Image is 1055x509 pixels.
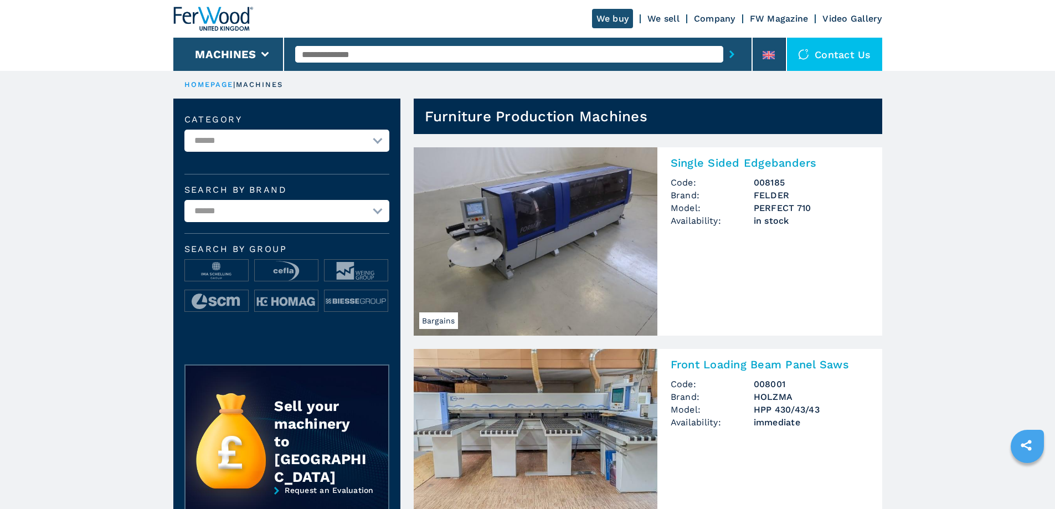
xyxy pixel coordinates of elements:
[425,107,647,125] h1: Furniture Production Machines
[754,378,869,390] h3: 008001
[184,115,389,124] label: Category
[255,260,318,282] img: image
[325,260,388,282] img: image
[274,397,366,486] div: Sell your machinery to [GEOGRAPHIC_DATA]
[754,416,869,429] span: immediate
[414,147,882,336] a: Single Sided Edgebanders FELDER PERFECT 710BargainsSingle Sided EdgebandersCode:008185Brand:FELDE...
[255,290,318,312] img: image
[173,7,253,31] img: Ferwood
[671,390,754,403] span: Brand:
[671,214,754,227] span: Availability:
[233,80,235,89] span: |
[754,189,869,202] h3: FELDER
[754,214,869,227] span: in stock
[671,189,754,202] span: Brand:
[414,147,657,336] img: Single Sided Edgebanders FELDER PERFECT 710
[671,202,754,214] span: Model:
[754,390,869,403] h3: HOLZMA
[694,13,735,24] a: Company
[787,38,882,71] div: Contact us
[798,49,809,60] img: Contact us
[671,358,869,371] h2: Front Loading Beam Panel Saws
[647,13,680,24] a: We sell
[419,312,458,329] span: Bargains
[754,202,869,214] h3: PERFECT 710
[723,42,740,67] button: submit-button
[754,176,869,189] h3: 008185
[184,80,234,89] a: HOMEPAGE
[325,290,388,312] img: image
[754,403,869,416] h3: HPP 430/43/43
[750,13,809,24] a: FW Magazine
[671,176,754,189] span: Code:
[184,245,389,254] span: Search by group
[671,403,754,416] span: Model:
[184,186,389,194] label: Search by brand
[671,416,754,429] span: Availability:
[236,80,284,90] p: machines
[195,48,256,61] button: Machines
[822,13,882,24] a: Video Gallery
[1012,431,1040,459] a: sharethis
[1008,459,1047,501] iframe: Chat
[185,290,248,312] img: image
[671,156,869,169] h2: Single Sided Edgebanders
[592,9,634,28] a: We buy
[671,378,754,390] span: Code:
[185,260,248,282] img: image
